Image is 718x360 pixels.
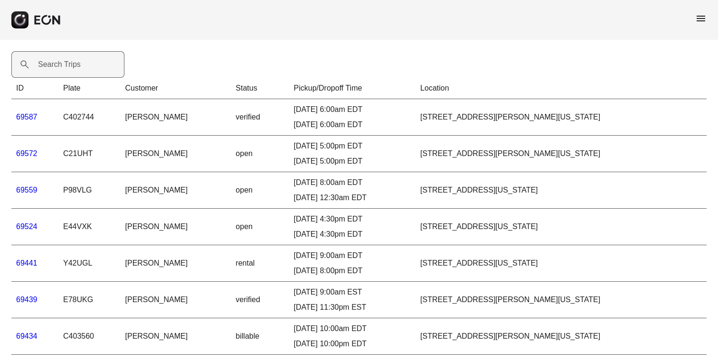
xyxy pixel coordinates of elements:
td: E78UKG [58,282,120,318]
td: verified [231,282,289,318]
td: [STREET_ADDRESS][PERSON_NAME][US_STATE] [416,318,707,355]
label: Search Trips [38,59,81,70]
a: 69439 [16,295,38,304]
div: [DATE] 8:00pm EDT [294,265,411,277]
td: rental [231,245,289,282]
th: Status [231,78,289,99]
td: [PERSON_NAME] [121,282,231,318]
td: verified [231,99,289,136]
td: C402744 [58,99,120,136]
a: 69441 [16,259,38,267]
th: Plate [58,78,120,99]
td: [STREET_ADDRESS][PERSON_NAME][US_STATE] [416,136,707,172]
div: [DATE] 9:00am EST [294,286,411,298]
td: [STREET_ADDRESS][US_STATE] [416,172,707,209]
td: open [231,209,289,245]
td: open [231,136,289,172]
div: [DATE] 5:00pm EDT [294,140,411,152]
div: [DATE] 10:00am EDT [294,323,411,334]
a: 69572 [16,149,38,157]
div: [DATE] 4:30pm EDT [294,229,411,240]
div: [DATE] 6:00am EDT [294,104,411,115]
td: [STREET_ADDRESS][PERSON_NAME][US_STATE] [416,282,707,318]
td: billable [231,318,289,355]
th: Customer [121,78,231,99]
a: 69559 [16,186,38,194]
td: C21UHT [58,136,120,172]
td: [PERSON_NAME] [121,99,231,136]
div: [DATE] 4:30pm EDT [294,213,411,225]
th: ID [11,78,58,99]
td: [PERSON_NAME] [121,318,231,355]
td: [PERSON_NAME] [121,172,231,209]
div: [DATE] 8:00am EDT [294,177,411,188]
div: [DATE] 5:00pm EDT [294,156,411,167]
td: C403560 [58,318,120,355]
td: [PERSON_NAME] [121,136,231,172]
div: [DATE] 10:00pm EDT [294,338,411,350]
td: P98VLG [58,172,120,209]
td: [STREET_ADDRESS][US_STATE] [416,245,707,282]
td: Y42UGL [58,245,120,282]
td: open [231,172,289,209]
span: menu [695,13,707,24]
td: E44VXK [58,209,120,245]
th: Pickup/Dropoff Time [289,78,416,99]
div: [DATE] 9:00am EDT [294,250,411,261]
div: [DATE] 12:30am EDT [294,192,411,203]
td: [STREET_ADDRESS][US_STATE] [416,209,707,245]
a: 69524 [16,222,38,231]
td: [PERSON_NAME] [121,245,231,282]
th: Location [416,78,707,99]
a: 69587 [16,113,38,121]
a: 69434 [16,332,38,340]
div: [DATE] 6:00am EDT [294,119,411,130]
td: [PERSON_NAME] [121,209,231,245]
td: [STREET_ADDRESS][PERSON_NAME][US_STATE] [416,99,707,136]
div: [DATE] 11:30pm EST [294,302,411,313]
